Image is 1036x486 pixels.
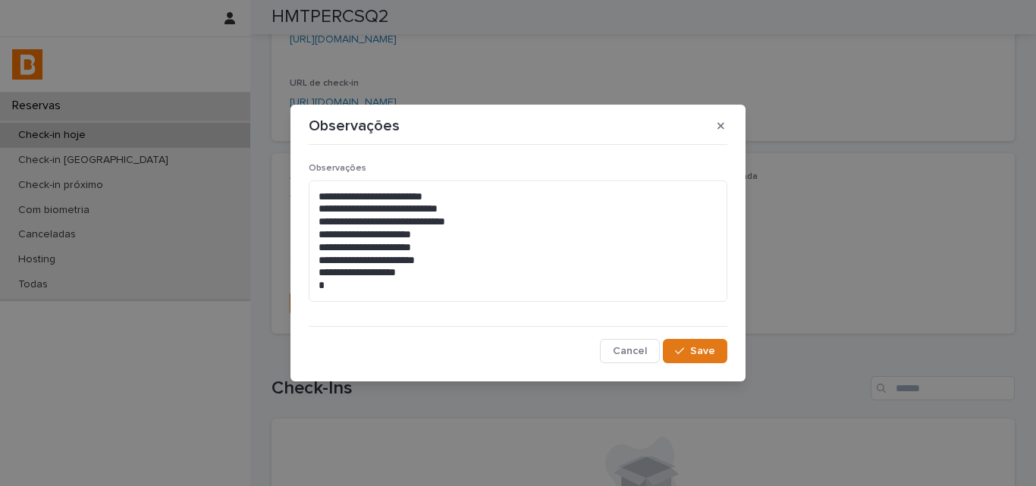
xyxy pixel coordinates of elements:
[309,164,366,173] span: Observações
[600,339,660,363] button: Cancel
[663,339,727,363] button: Save
[309,117,400,135] p: Observações
[613,346,647,356] span: Cancel
[690,346,715,356] span: Save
